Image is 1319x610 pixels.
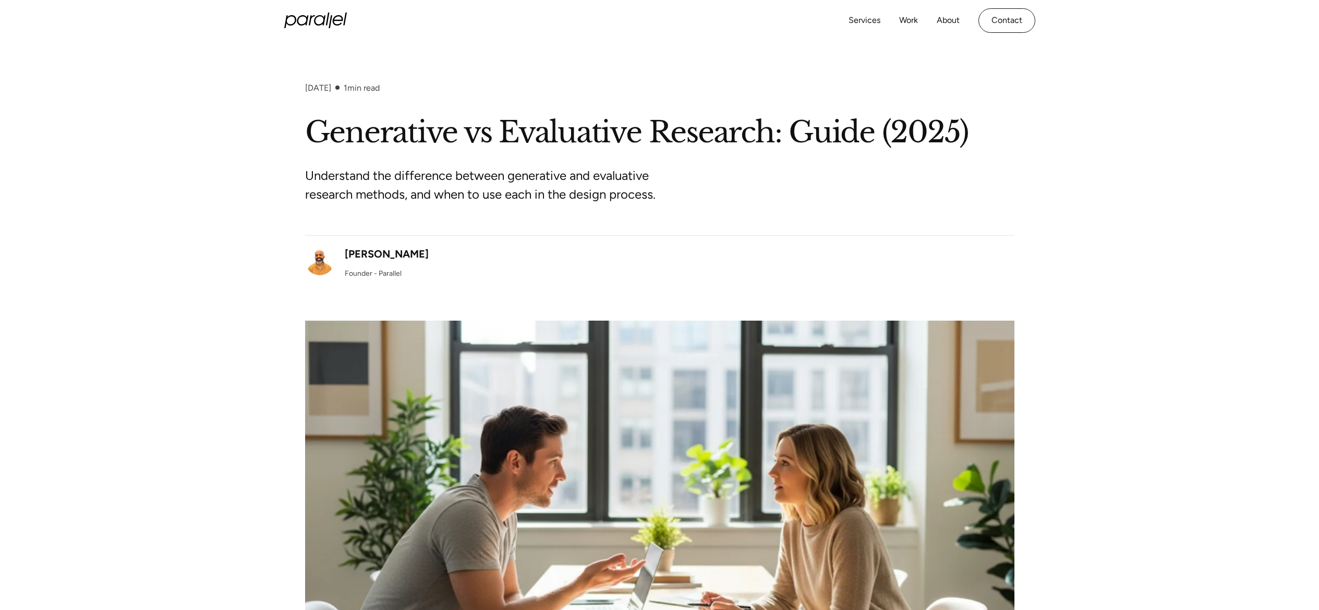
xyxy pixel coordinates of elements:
[345,246,429,262] div: [PERSON_NAME]
[978,8,1035,33] a: Contact
[899,13,918,28] a: Work
[345,268,402,279] div: Founder - Parallel
[305,246,429,279] a: [PERSON_NAME]Founder - Parallel
[937,13,960,28] a: About
[344,83,347,93] span: 1
[305,246,334,275] img: Robin Dhanwani
[305,83,331,93] div: [DATE]
[344,83,380,93] div: min read
[305,114,1014,152] h1: Generative vs Evaluative Research: Guide (2025)
[305,166,696,204] p: Understand the difference between generative and evaluative research methods, and when to use eac...
[284,13,347,28] a: home
[849,13,880,28] a: Services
